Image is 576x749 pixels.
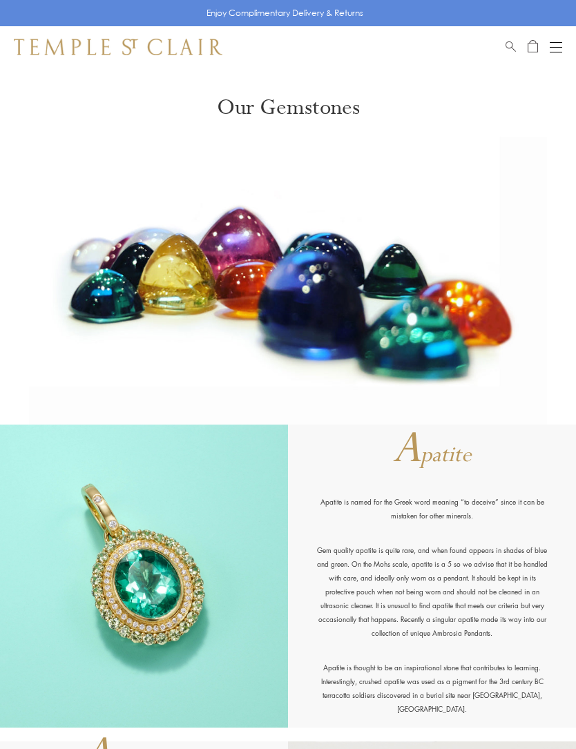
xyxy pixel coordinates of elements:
[421,440,472,469] span: patite
[392,420,422,477] span: A
[507,684,562,735] iframe: Gorgias live chat messenger
[316,661,548,716] p: Apatite is thought to be an inspirational stone that contributes to learning. Interestingly, crus...
[316,543,548,661] p: Gem quality apatite is quite rare, and when found appears in shades of blue and green. On the Moh...
[217,68,360,120] h1: Our Gemstones
[207,6,363,20] p: Enjoy Complimentary Delivery & Returns
[316,495,548,543] p: Apatite is named for the Greek word meaning “to deceive” since it can be mistaken for other miner...
[506,39,516,55] a: Search
[528,39,538,55] a: Open Shopping Bag
[14,39,222,55] img: Temple St. Clair
[550,39,562,55] button: Open navigation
